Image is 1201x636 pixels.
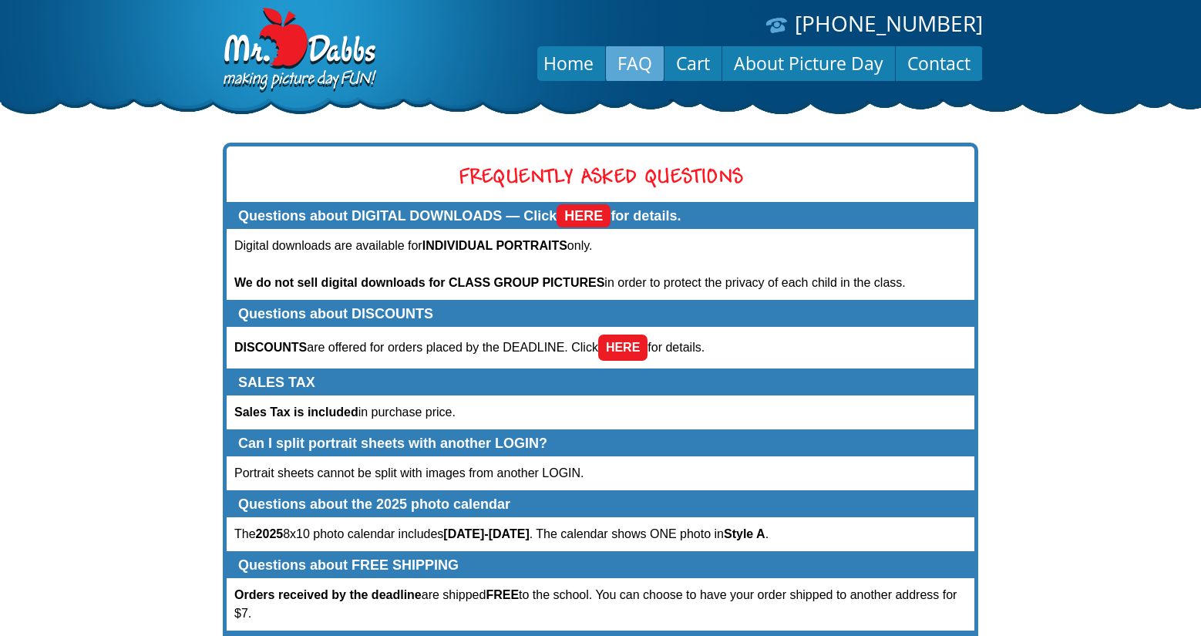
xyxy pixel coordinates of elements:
[234,464,967,483] p: Portrait sheets cannot be split with images from another LOGIN.
[238,496,963,513] p: Questions about the 2025 photo calendar
[234,586,967,623] p: are shipped to the school. You can choose to have your order shipped to another address for $7.
[238,305,963,322] p: Questions about DISCOUNTS
[606,45,664,82] a: FAQ
[234,335,967,361] p: are offered for orders placed by the DEADLINE. Click for details.
[234,588,422,601] strong: Orders received by the deadline
[234,403,967,422] p: in purchase price.
[598,335,648,361] a: HERE
[557,204,611,227] a: HERE
[238,374,963,391] p: SALES TAX
[722,45,895,82] a: About Picture Day
[234,405,358,419] strong: Sales Tax is included
[234,237,967,292] p: Digital downloads are available for only. in order to protect the privacy of each child in the cl...
[443,527,529,540] strong: [DATE]-[DATE]
[234,525,967,543] p: The 8x10 photo calendar includes . The calendar shows ONE photo in .
[238,170,963,187] h1: Frequently Asked Questions
[664,45,722,82] a: Cart
[238,557,963,574] p: Questions about FREE SHIPPING
[422,239,567,252] strong: INDIVIDUAL PORTRAITS
[238,207,963,224] p: Questions about DIGITAL DOWNLOADS — Click for details.
[256,527,284,540] strong: 2025
[724,527,765,540] strong: Style A
[218,8,378,94] img: Dabbs Company
[795,8,983,38] a: [PHONE_NUMBER]
[486,588,519,601] strong: FREE
[238,435,963,452] p: Can I split portrait sheets with another LOGIN?
[234,341,307,354] strong: DISCOUNTS
[234,276,604,289] strong: We do not sell digital downloads for CLASS GROUP PICTURES
[896,45,982,82] a: Contact
[532,45,605,82] a: Home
